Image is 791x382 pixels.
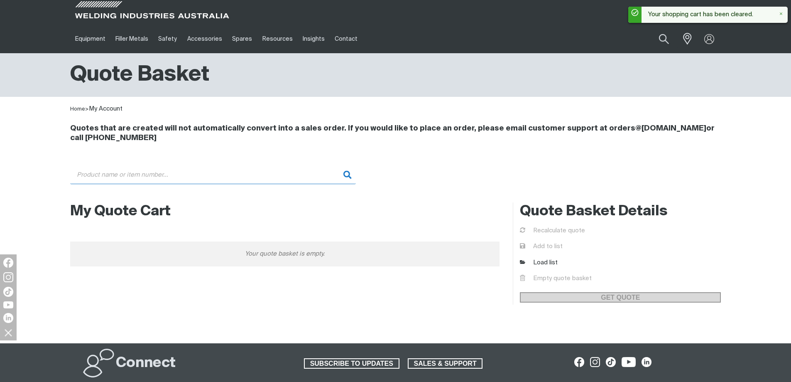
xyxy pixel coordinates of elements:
[521,292,720,303] span: GET QUOTE
[3,272,13,282] img: Instagram
[298,25,330,53] a: Insights
[70,124,721,143] h4: Quotes that are created will not automatically convert into a sales order. If you would like to p...
[3,313,13,323] img: LinkedIn
[409,358,482,369] span: SALES & SUPPORT
[70,165,356,184] input: Product name or item number...
[330,25,362,53] a: Contact
[305,358,399,369] span: SUBSCRIBE TO UPDATES
[650,29,678,49] button: Search products
[639,29,678,49] input: Product name or item number...
[85,106,89,112] span: >
[304,358,399,369] a: SUBSCRIBE TO UPDATES
[110,25,153,53] a: Filler Metals
[3,301,13,308] img: YouTube
[520,202,721,221] h2: Quote Basket Details
[642,7,781,23] div: Your shopping cart has been cleared.
[182,25,227,53] a: Accessories
[70,106,85,112] a: Home
[70,25,558,53] nav: Main
[635,125,706,132] a: @[DOMAIN_NAME]
[3,287,13,297] img: TikTok
[227,25,257,53] a: Spares
[116,354,176,372] h2: Connect
[89,106,122,112] a: My Account
[70,165,721,197] div: Product or group for quick order
[70,202,500,221] h2: My Quote Cart
[520,258,558,268] a: Load list
[520,292,721,303] a: GET QUOTE
[153,25,182,53] a: Safety
[70,25,110,53] a: Equipment
[1,325,15,340] img: hide socials
[245,248,325,260] span: Your quote basket is empty.
[3,258,13,268] img: Facebook
[257,25,297,53] a: Resources
[408,358,483,369] a: SALES & SUPPORT
[70,62,209,89] h1: Quote Basket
